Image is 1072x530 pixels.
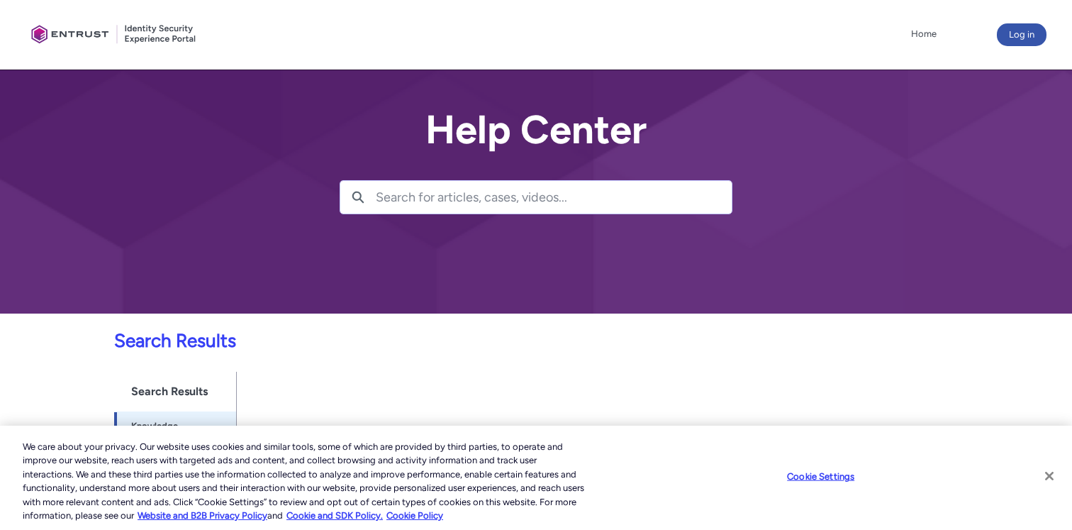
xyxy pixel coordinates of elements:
[114,372,237,412] h1: Search Results
[776,463,865,491] button: Cookie Settings
[386,510,443,521] a: Cookie Policy
[340,181,376,214] button: Search
[376,181,732,214] input: Search for articles, cases, videos...
[340,108,732,152] h2: Help Center
[23,440,590,523] div: We care about your privacy. Our website uses cookies and similar tools, some of which are provide...
[131,419,178,434] span: Knowledge
[114,412,237,441] a: Knowledge
[138,510,267,521] a: More information about our cookie policy., opens in a new tab
[1034,460,1065,492] button: Close
[9,327,852,355] p: Search Results
[286,510,383,521] a: Cookie and SDK Policy.
[997,23,1046,46] button: Log in
[908,23,940,45] a: Home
